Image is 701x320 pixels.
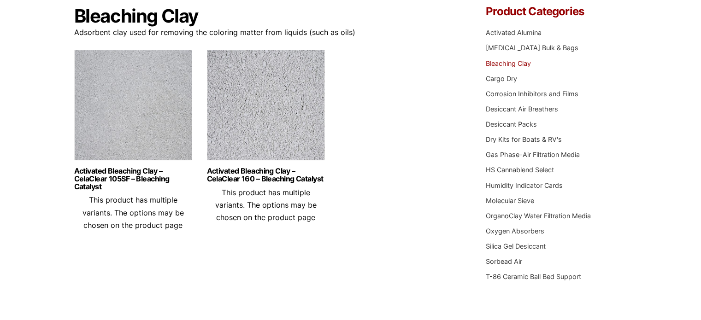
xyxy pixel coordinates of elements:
img: Bleaching Clay [207,50,325,165]
a: T-86 Ceramic Ball Bed Support [486,273,581,280]
a: Activated Bleaching Clay – CelaClear 105SF – Bleaching Catalyst [74,167,192,190]
a: Gas Phase-Air Filtration Media [486,151,580,158]
a: Dry Kits for Boats & RV's [486,135,562,143]
a: Bleaching Clay [486,59,531,67]
span: This product has multiple variants. The options may be chosen on the product page [215,188,317,222]
a: [MEDICAL_DATA] Bulk & Bags [486,44,578,52]
a: HS Cannablend Select [486,166,554,174]
span: This product has multiple variants. The options may be chosen on the product page [82,195,184,229]
a: OrganoClay Water Filtration Media [486,212,591,220]
a: Cargo Dry [486,75,517,82]
p: Adsorbent clay used for removing the coloring matter from liquids (such as oils) [74,26,459,39]
a: Desiccant Packs [486,120,537,128]
a: Humidity Indicator Cards [486,181,563,189]
a: Molecular Sieve [486,197,534,204]
a: Silica Gel Desiccant [486,242,546,250]
h4: Product Categories [486,6,627,17]
a: Activated Bleaching Clay – CelaClear 160 – Bleaching Catalyst [207,167,325,183]
h1: Bleaching Clay [74,6,459,26]
a: Corrosion Inhibitors and Films [486,90,578,98]
a: Activated Alumina [486,29,542,36]
a: Oxygen Absorbers [486,227,544,235]
a: Sorbead Air [486,257,522,265]
a: Desiccant Air Breathers [486,105,558,113]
